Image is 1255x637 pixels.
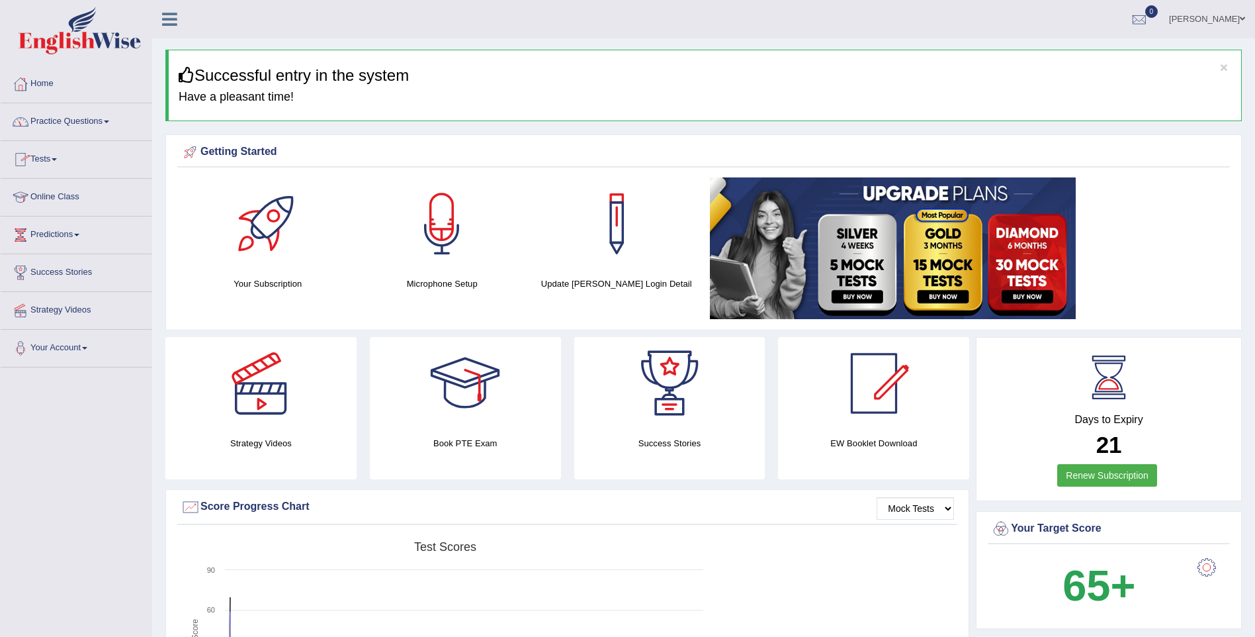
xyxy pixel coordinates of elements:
[1,179,151,212] a: Online Class
[991,519,1227,539] div: Your Target Score
[1096,432,1122,458] b: 21
[1,66,151,99] a: Home
[370,436,561,450] h4: Book PTE Exam
[414,540,476,554] tspan: Test scores
[1,217,151,250] a: Predictions
[991,414,1227,426] h4: Days to Expiry
[1,103,151,136] a: Practice Questions
[181,142,1227,162] div: Getting Started
[187,277,348,291] h4: Your Subscription
[1,292,151,325] a: Strategy Videos
[1057,464,1157,487] a: Renew Subscription
[181,497,954,517] div: Score Progress Chart
[710,177,1076,319] img: small5.jpg
[1062,562,1135,610] b: 65+
[536,277,697,291] h4: Update [PERSON_NAME] Login Detail
[179,91,1231,104] h4: Have a pleasant time!
[179,67,1231,84] h3: Successful entry in the system
[1220,60,1228,74] button: ×
[207,566,215,574] text: 90
[574,436,765,450] h4: Success Stories
[165,436,357,450] h4: Strategy Videos
[1145,5,1158,18] span: 0
[361,277,522,291] h4: Microphone Setup
[1,330,151,363] a: Your Account
[1,254,151,287] a: Success Stories
[1,141,151,174] a: Tests
[778,436,969,450] h4: EW Booklet Download
[207,606,215,614] text: 60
